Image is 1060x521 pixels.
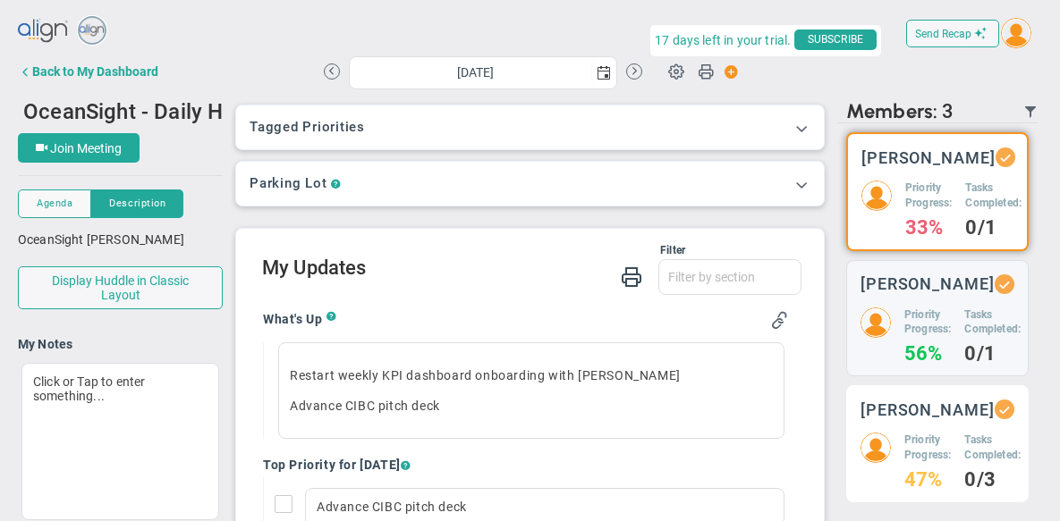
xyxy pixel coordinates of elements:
div: Click or Tap to enter something... [21,363,219,520]
div: Filter [262,242,685,259]
h3: Parking Lot [250,175,326,192]
span: Send Recap [915,28,971,40]
span: Description [109,196,165,211]
div: Updated Status [999,151,1012,164]
div: Back to My Dashboard [32,64,158,79]
h3: [PERSON_NAME] [861,275,995,292]
span: 17 days left in your trial. [655,29,791,52]
button: Description [91,189,183,218]
h4: 0/1 [965,220,1022,236]
h5: Tasks Completed: [965,181,1022,211]
span: Huddle Settings [659,54,693,88]
h5: Priority Progress: [904,307,951,338]
input: Filter by section [659,260,801,294]
span: OceanSight [PERSON_NAME] [18,232,184,247]
button: Agenda [18,189,91,218]
span: SUBSCRIBE [794,29,877,50]
span: select [591,57,616,88]
h4: 33% [905,220,952,236]
h4: 0/3 [964,472,1021,488]
button: Join Meeting [18,133,140,163]
h5: Priority Progress: [904,433,951,463]
img: 206891.Person.photo [861,433,891,463]
button: Send Recap [906,20,999,47]
h2: My Updates [262,259,801,280]
div: Updated Status [998,278,1011,290]
span: Agenda [37,196,72,211]
h4: Top Priority for [DATE] [263,457,788,473]
h5: Tasks Completed: [964,307,1021,338]
img: 204746.Person.photo [861,307,891,338]
h4: 47% [904,472,951,488]
span: Members: [846,103,937,120]
span: OceanSight - Daily Huddle [23,97,277,124]
h3: [PERSON_NAME] [861,401,995,418]
p: Restart weekly KPI dashboard onboarding with [PERSON_NAME] [290,366,773,384]
h4: 56% [904,346,951,362]
h4: What's Up [263,311,326,327]
button: Display Huddle in Classic Layout [18,266,223,309]
span: Print My Huddle Updates [621,265,642,287]
div: Updated Status [998,403,1011,416]
img: 204747.Person.photo [861,181,892,211]
img: 204747.Person.photo [1001,18,1031,48]
h3: [PERSON_NAME] [861,149,996,166]
button: Back to My Dashboard [18,54,158,89]
span: Action Button [716,60,739,84]
h5: Tasks Completed: [964,433,1021,463]
span: Join Meeting [50,141,122,155]
h5: Priority Progress: [905,181,952,211]
img: align-logo.svg [18,13,70,49]
h3: Tagged Priorities [250,119,810,136]
p: Advance CIBC pitch deck [290,397,773,415]
h4: My Notes [18,336,223,352]
span: Filter Updated Members [1023,105,1038,119]
span: 3 [942,103,954,120]
h4: 0/1 [964,346,1021,362]
span: Print Huddle [698,63,714,88]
